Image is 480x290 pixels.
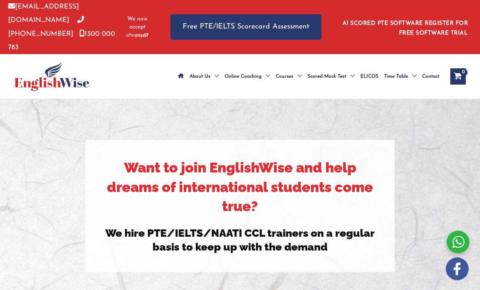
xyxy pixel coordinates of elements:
[422,62,439,91] span: Contact
[358,62,381,91] a: ELICOS
[175,62,442,91] nav: Site Navigation: Main Menu
[384,62,408,91] span: Time Table
[419,62,442,91] a: Contact
[126,33,148,37] img: Afterpay-Logo
[8,31,115,51] a: 1300 000 783
[446,257,469,280] img: white-facebook.png
[107,159,373,214] strong: Want to join EnglishWise and help dreams of international students come true?
[381,62,419,91] a: Time TableMenu Toggle
[273,62,305,91] a: CoursesMenu Toggle
[8,17,84,37] a: [PHONE_NUMBER]
[262,62,270,91] span: Menu Toggle
[124,15,150,31] span: We now accept
[343,20,468,36] a: AI SCORED PTE SOFTWARE REGISTER FOR FREE SOFTWARE TRIAL
[225,62,262,91] span: Online Coaching
[450,68,466,85] a: View Shopping Cart, empty
[408,62,417,91] span: Menu Toggle
[187,62,222,91] a: About UsMenu Toggle
[346,62,355,91] span: Menu Toggle
[305,62,358,91] a: Scored Mock TestMenu Toggle
[338,14,472,40] aside: Header Widget 1
[210,62,219,91] span: Menu Toggle
[190,62,210,91] span: About Us
[170,14,321,40] a: Free PTE/IELTS Scorecard Assessment
[14,62,89,91] img: cropped-ew-logo
[308,62,346,91] span: Scored Mock Test
[276,62,293,91] span: Courses
[360,62,378,91] span: ELICOS
[102,227,378,254] h3: We hire PTE/IELTS/NAATI CCL trainers on a regular basis to keep up with the demand
[293,62,302,91] span: Menu Toggle
[222,62,273,91] a: Online CoachingMenu Toggle
[8,3,79,24] a: [EMAIL_ADDRESS][DOMAIN_NAME]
